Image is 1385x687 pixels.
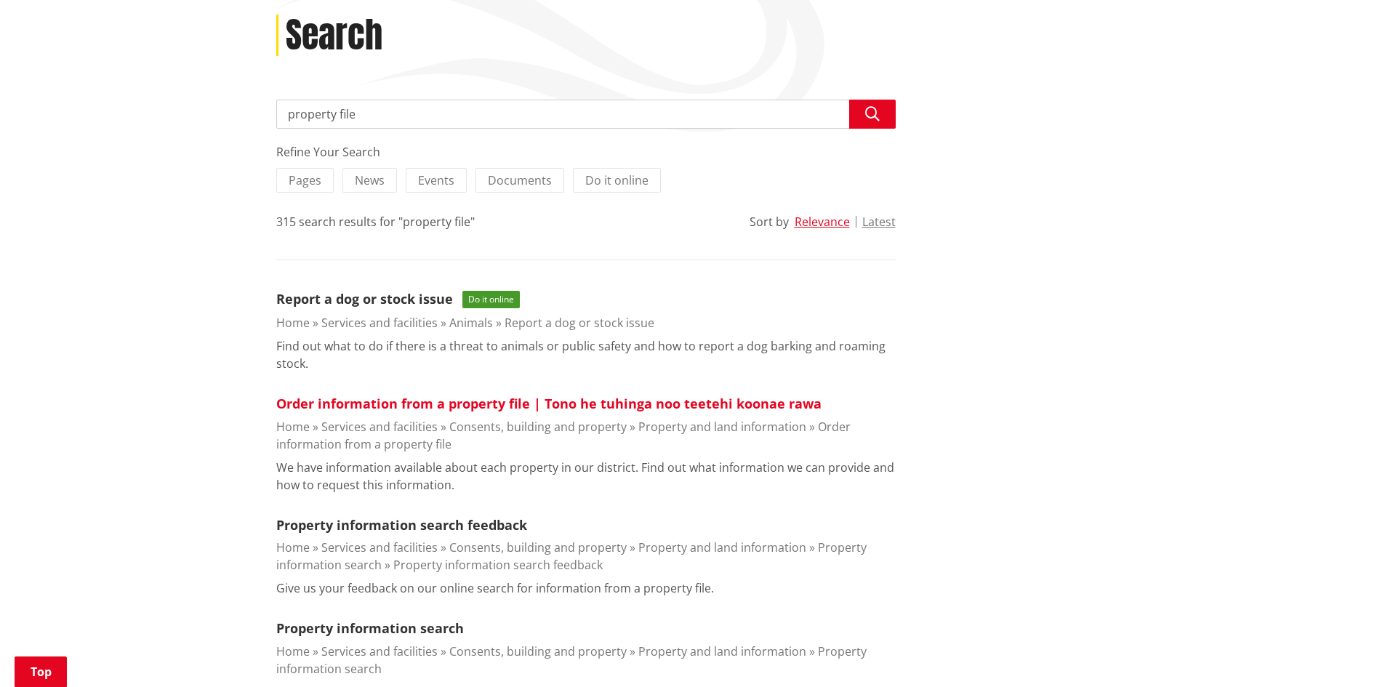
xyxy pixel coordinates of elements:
p: Find out what to do if there is a threat to animals or public safety and how to report a dog bark... [276,337,896,372]
input: Search input [276,100,896,129]
a: Home [276,419,310,435]
a: Property information search [276,643,867,677]
span: Events [418,172,454,188]
a: Property and land information [638,643,806,659]
span: Documents [488,172,552,188]
a: Report a dog or stock issue [505,315,654,331]
span: News [355,172,385,188]
iframe: Messenger Launcher [1318,626,1370,678]
a: Property information search [276,619,464,637]
a: Consents, building and property [449,643,627,659]
span: Pages [289,172,321,188]
a: Property information search feedback [393,557,603,573]
a: Order information from a property file | Tono he tuhinga noo teetehi koonae rawa [276,395,822,412]
a: Animals [449,315,493,331]
a: Services and facilities [321,315,438,331]
a: Property and land information [638,419,806,435]
a: Consents, building and property [449,539,627,555]
a: Home [276,643,310,659]
span: Do it online [462,291,520,308]
span: Do it online [585,172,649,188]
button: Latest [862,215,896,228]
div: Refine Your Search [276,143,896,161]
a: Property information search feedback [276,516,527,534]
a: Consents, building and property [449,419,627,435]
a: Services and facilities [321,419,438,435]
p: Give us your feedback on our online search for information from a property file. [276,579,714,597]
button: Relevance [795,215,850,228]
h1: Search [286,15,382,57]
div: Sort by [750,213,789,230]
a: Top [15,656,67,687]
a: Report a dog or stock issue [276,290,453,308]
a: Property and land information [638,539,806,555]
div: 315 search results for "property file" [276,213,475,230]
a: Property information search [276,539,867,573]
a: Services and facilities [321,643,438,659]
a: Home [276,539,310,555]
a: Order information from a property file [276,419,851,452]
a: Services and facilities [321,539,438,555]
p: We have information available about each property in our district. Find out what information we c... [276,459,896,494]
a: Home [276,315,310,331]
